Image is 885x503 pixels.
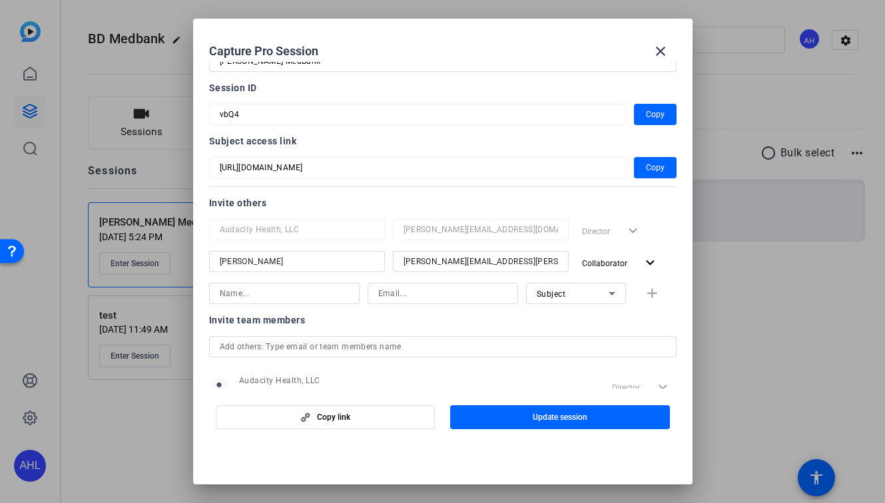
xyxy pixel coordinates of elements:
[220,106,615,122] input: Session OTP
[209,312,677,328] div: Invite team members
[216,405,436,429] button: Copy link
[450,405,670,429] button: Update session
[537,289,566,299] span: Subject
[634,157,677,178] button: Copy
[220,160,615,176] input: Session OTP
[582,259,627,268] span: Collaborator
[220,285,349,301] input: Name...
[378,285,507,301] input: Email...
[577,251,664,275] button: Collaborator
[317,412,350,422] span: Copy link
[404,222,558,238] input: Email...
[220,339,666,355] input: Add others: Type email or team members name
[220,253,374,269] input: Name...
[646,106,665,122] span: Copy
[653,43,669,59] mat-icon: close
[209,377,229,397] mat-icon: person
[646,160,665,176] span: Copy
[239,375,439,386] span: Audacity Health, LLC
[209,195,677,211] div: Invite others
[209,80,677,96] div: Session ID
[220,222,374,238] input: Name...
[209,35,677,67] div: Capture Pro Session
[533,412,587,422] span: Update session
[209,133,677,149] div: Subject access link
[642,255,659,271] mat-icon: expand_more
[404,253,558,269] input: Email...
[634,104,677,125] button: Copy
